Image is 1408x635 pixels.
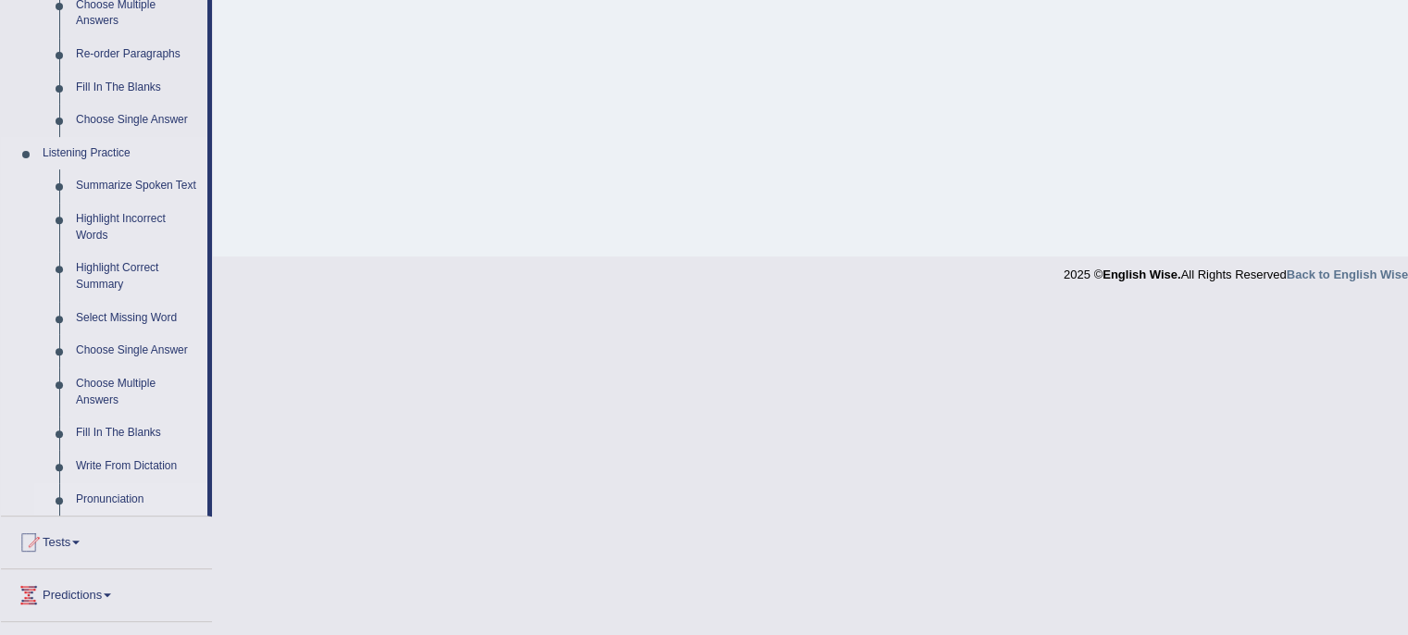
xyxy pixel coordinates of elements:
[1,517,212,563] a: Tests
[68,334,207,367] a: Choose Single Answer
[1064,256,1408,283] div: 2025 © All Rights Reserved
[68,302,207,335] a: Select Missing Word
[68,203,207,252] a: Highlight Incorrect Words
[68,38,207,71] a: Re-order Paragraphs
[1287,268,1408,281] a: Back to English Wise
[68,71,207,105] a: Fill In The Blanks
[1,569,212,616] a: Predictions
[1103,268,1180,281] strong: English Wise.
[68,104,207,137] a: Choose Single Answer
[34,137,207,170] a: Listening Practice
[68,252,207,301] a: Highlight Correct Summary
[68,483,207,517] a: Pronunciation
[68,367,207,417] a: Choose Multiple Answers
[68,450,207,483] a: Write From Dictation
[68,417,207,450] a: Fill In The Blanks
[68,169,207,203] a: Summarize Spoken Text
